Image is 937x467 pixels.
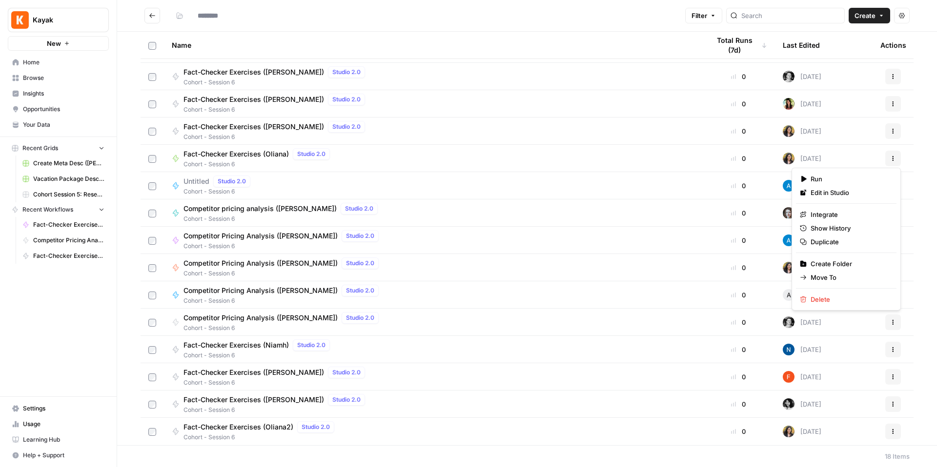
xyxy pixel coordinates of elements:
[183,286,338,295] span: Competitor Pricing Analysis ([PERSON_NAME])
[33,175,104,183] span: Vacation Package Description Generator ([PERSON_NAME]) Grid
[172,121,694,141] a: Fact-Checker Exercises ([PERSON_NAME])Studio 2.0Cohort - Session 6
[172,175,694,196] a: UntitledStudio 2.0Cohort - Session 6
[18,187,109,202] a: Cohort Session 5: Reserach ([PERSON_NAME])
[710,154,767,163] div: 0
[33,252,104,260] span: Fact-Checker Exercises ([PERSON_NAME])
[183,269,383,278] span: Cohort - Session 6
[346,232,374,240] span: Studio 2.0
[811,210,889,219] span: Integrate
[302,423,330,431] span: Studio 2.0
[811,188,889,197] span: Edit in Studio
[8,202,109,217] button: Recent Workflows
[172,148,694,169] a: Fact-Checker Exercises (Oliana)Studio 2.0Cohort - Session 6
[218,177,246,186] span: Studio 2.0
[710,317,767,327] div: 0
[183,395,324,405] span: Fact-Checker Exercises ([PERSON_NAME])
[33,159,104,168] span: Create Meta Desc ([PERSON_NAME]) Grid
[855,11,876,20] span: Create
[8,70,109,86] a: Browse
[183,351,334,360] span: Cohort - Session 6
[885,451,910,461] div: 18 Items
[22,205,73,214] span: Recent Workflows
[849,8,890,23] button: Create
[172,203,694,223] a: Competitor pricing analysis ([PERSON_NAME])Studio 2.0Cohort - Session 6
[172,421,694,442] a: Fact-Checker Exercises (Oliana2)Studio 2.0Cohort - Session 6
[8,432,109,448] a: Learning Hub
[710,345,767,354] div: 0
[332,122,361,131] span: Studio 2.0
[783,32,820,58] div: Last Edited
[783,71,794,82] img: 4vx69xode0b6rvenq8fzgxnr47hp
[8,36,109,51] button: New
[183,67,324,77] span: Fact-Checker Exercises ([PERSON_NAME])
[8,8,109,32] button: Workspace: Kayak
[183,176,209,186] span: Untitled
[183,95,324,104] span: Fact-Checker Exercises ([PERSON_NAME])
[710,290,767,300] div: 0
[183,242,383,251] span: Cohort - Session 6
[183,133,369,141] span: Cohort - Session 6
[710,263,767,272] div: 0
[783,426,821,437] div: [DATE]
[183,433,338,442] span: Cohort - Session 6
[172,32,694,58] div: Name
[783,289,821,301] div: [DATE]
[183,378,369,387] span: Cohort - Session 6
[346,286,374,295] span: Studio 2.0
[783,398,821,410] div: [DATE]
[183,160,334,169] span: Cohort - Session 6
[172,394,694,414] a: Fact-Checker Exercises ([PERSON_NAME])Studio 2.0Cohort - Session 6
[710,427,767,436] div: 0
[18,171,109,187] a: Vacation Package Description Generator ([PERSON_NAME]) Grid
[297,150,326,158] span: Studio 2.0
[18,233,109,248] a: Competitor Pricing Analysis ([PERSON_NAME])
[783,262,821,273] div: [DATE]
[332,68,361,77] span: Studio 2.0
[183,78,369,87] span: Cohort - Session 6
[23,89,104,98] span: Insights
[783,125,821,137] div: [DATE]
[144,8,160,23] button: Go back
[332,368,361,377] span: Studio 2.0
[710,72,767,81] div: 0
[783,125,794,137] img: re7xpd5lpd6r3te7ued3p9atxw8h
[183,296,383,305] span: Cohort - Session 6
[346,313,374,322] span: Studio 2.0
[783,180,794,192] img: o3cqybgnmipr355j8nz4zpq1mc6x
[172,257,694,278] a: Competitor Pricing Analysis ([PERSON_NAME])Studio 2.0Cohort - Session 6
[23,451,104,460] span: Help + Support
[692,11,707,20] span: Filter
[23,120,104,129] span: Your Data
[183,149,289,159] span: Fact-Checker Exercises (Oliana)
[710,99,767,109] div: 0
[710,208,767,218] div: 0
[710,32,767,58] div: Total Runs (7d)
[8,448,109,463] button: Help + Support
[811,294,889,304] span: Delete
[811,174,889,184] span: Run
[741,11,840,20] input: Search
[346,259,374,268] span: Studio 2.0
[183,422,293,432] span: Fact-Checker Exercises (Oliana2)
[8,55,109,70] a: Home
[787,290,791,300] span: A
[8,141,109,156] button: Recent Grids
[783,153,794,164] img: re7xpd5lpd6r3te7ued3p9atxw8h
[710,372,767,382] div: 0
[23,105,104,114] span: Opportunities
[183,368,324,377] span: Fact-Checker Exercises ([PERSON_NAME])
[811,223,889,233] span: Show History
[8,86,109,101] a: Insights
[33,15,92,25] span: Kayak
[8,401,109,416] a: Settings
[783,207,821,219] div: [DATE]
[33,236,104,245] span: Competitor Pricing Analysis ([PERSON_NAME])
[183,231,338,241] span: Competitor Pricing Analysis ([PERSON_NAME])
[183,340,289,350] span: Fact-Checker Exercises (Niamh)
[172,312,694,332] a: Competitor Pricing Analysis ([PERSON_NAME])Studio 2.0Cohort - Session 6
[332,395,361,404] span: Studio 2.0
[783,98,794,110] img: e4v89f89x2fg3vu1gtqy01mqi6az
[783,316,821,328] div: [DATE]
[33,220,104,229] span: Fact-Checker Exercises (Ola)
[710,399,767,409] div: 0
